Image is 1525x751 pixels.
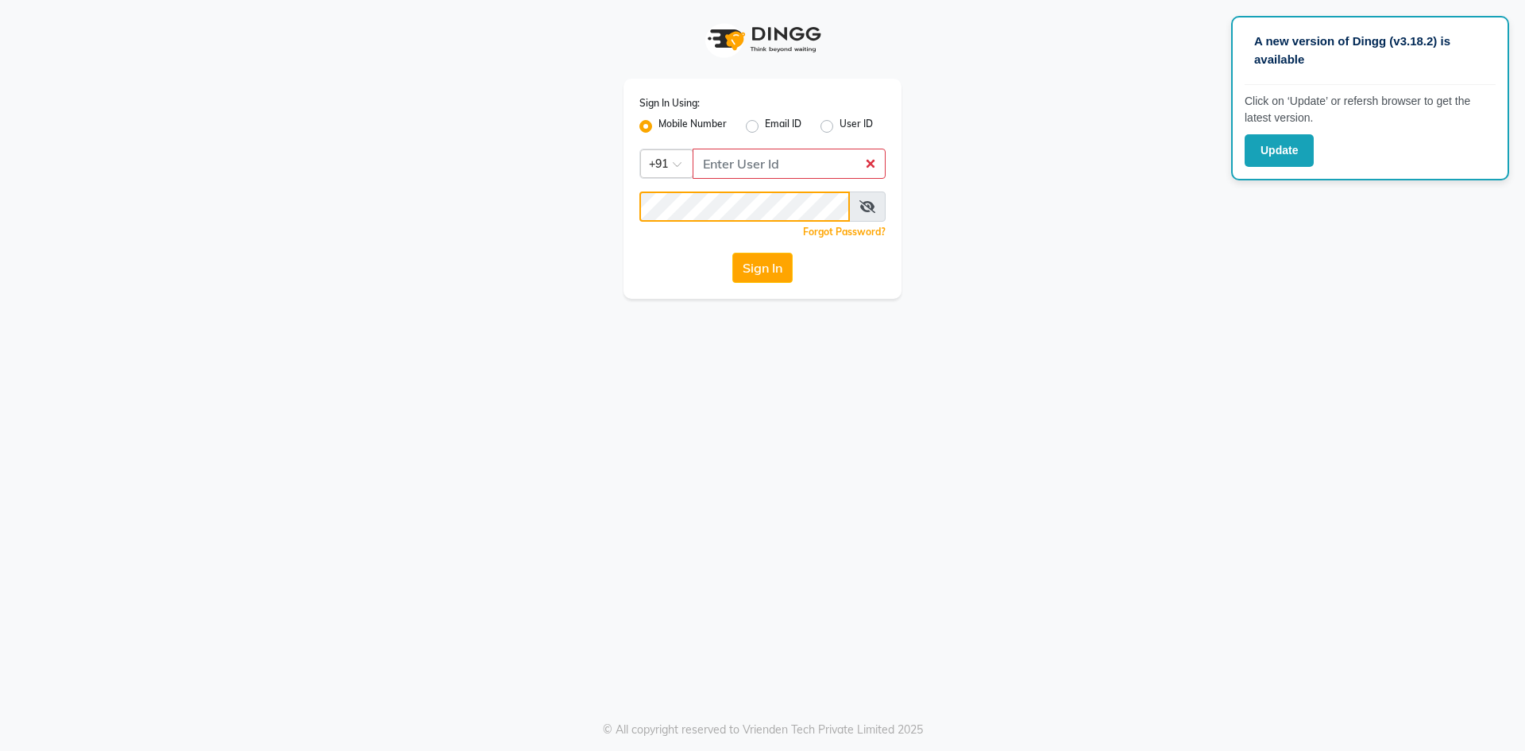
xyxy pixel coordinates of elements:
input: Username [639,192,850,222]
a: Forgot Password? [803,226,886,238]
p: A new version of Dingg (v3.18.2) is available [1254,33,1486,68]
p: Click on ‘Update’ or refersh browser to get the latest version. [1245,93,1496,126]
button: Sign In [732,253,793,283]
label: Sign In Using: [639,96,700,110]
label: Mobile Number [658,117,727,136]
label: User ID [840,117,873,136]
button: Update [1245,134,1314,167]
img: logo1.svg [699,16,826,63]
label: Email ID [765,117,801,136]
input: Username [693,149,886,179]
